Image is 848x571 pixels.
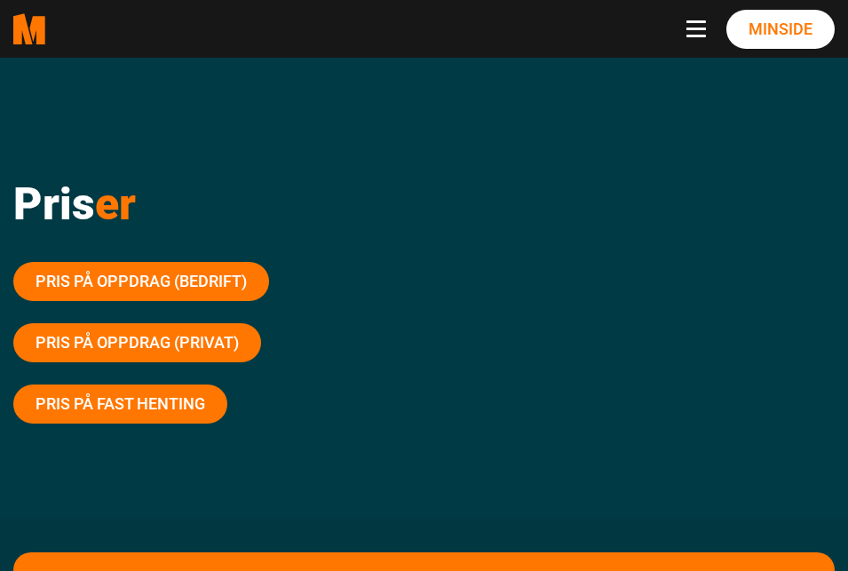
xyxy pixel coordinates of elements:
a: Minside [726,10,835,49]
a: Pris på fast henting [13,385,227,424]
span: er [95,178,136,230]
a: Pris på oppdrag (Bedrift) [13,262,269,301]
h1: Pris [13,178,835,231]
button: Navbar toggle button [686,20,713,38]
a: Pris på oppdrag (Privat) [13,323,261,362]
